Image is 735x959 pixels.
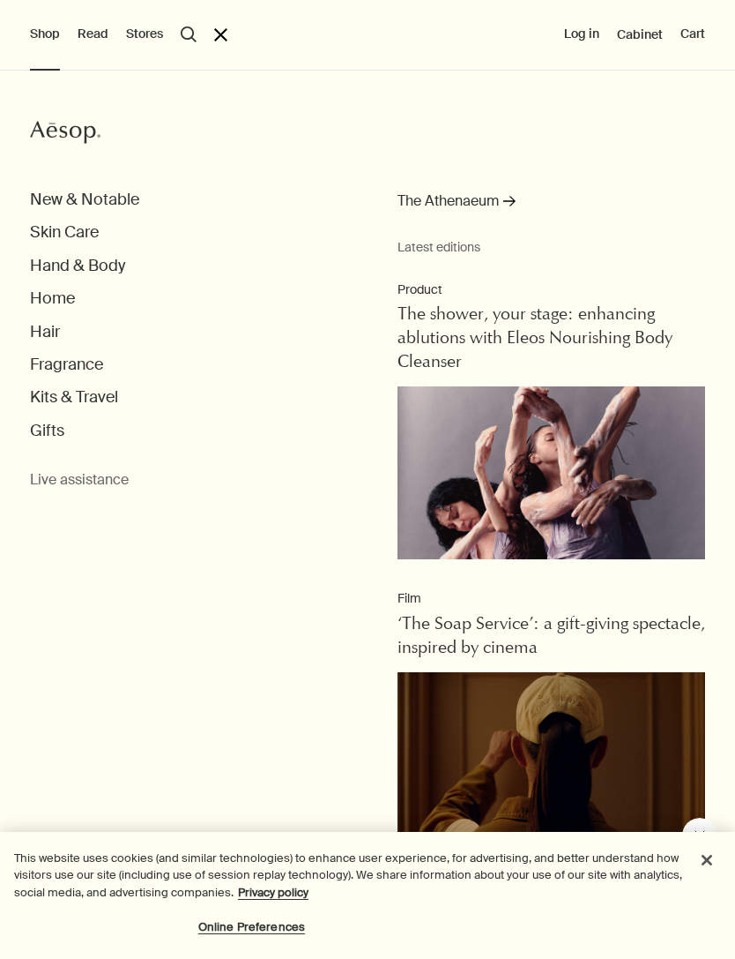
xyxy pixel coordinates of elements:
a: More information about your privacy, opens in a new tab [238,885,308,900]
button: New & Notable [30,190,139,210]
p: Film [397,590,705,608]
a: Film‘The Soap Service’: a gift-giving spectacle, inspired by cinemaRear view of someone knocking ... [397,590,705,850]
a: Aesop [26,115,105,154]
button: Open search [181,26,197,42]
button: Hair [30,322,60,342]
iframe: Close message from Aesop [682,818,717,853]
span: ‘The Soap Service’: a gift-giving spectacle, inspired by cinema [397,616,705,657]
button: Cart [680,26,705,43]
button: Gifts [30,421,64,441]
span: The shower, your stage: enhancing ablutions with Eleos Nourishing Body Cleanser [397,306,672,371]
button: Hand & Body [30,256,125,276]
button: Close the Menu [214,28,227,41]
button: Fragrance [30,355,103,375]
button: Close [687,841,726,880]
span: The Athenaeum [397,190,499,213]
button: Kits & Travel [30,387,118,408]
button: Home [30,288,75,309]
button: Read [78,26,108,43]
a: The Athenaeum [397,190,516,221]
div: Aesop says "Our consultants are available now to offer personalised product advice.". Open messag... [428,818,717,941]
a: Cabinet [617,26,663,42]
small: Latest editions [397,239,705,255]
a: ProductThe shower, your stage: enhancing ablutions with Eleos Nourishing Body CleanserDancers wea... [397,281,705,565]
button: Stores [126,26,163,43]
div: This website uses cookies (and similar technologies) to enhance user experience, for advertising,... [14,850,684,902]
button: Skin Care [30,222,99,243]
span: Our consultants are available now to offer personalised product advice. [11,37,221,86]
button: Online Preferences, Opens the preference center dialog [197,910,307,945]
button: Shop [30,26,60,43]
button: Log in [564,26,599,43]
button: Live assistance [30,471,129,490]
h1: Aesop [11,14,236,28]
p: Product [397,281,705,299]
svg: Aesop [30,119,100,146]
